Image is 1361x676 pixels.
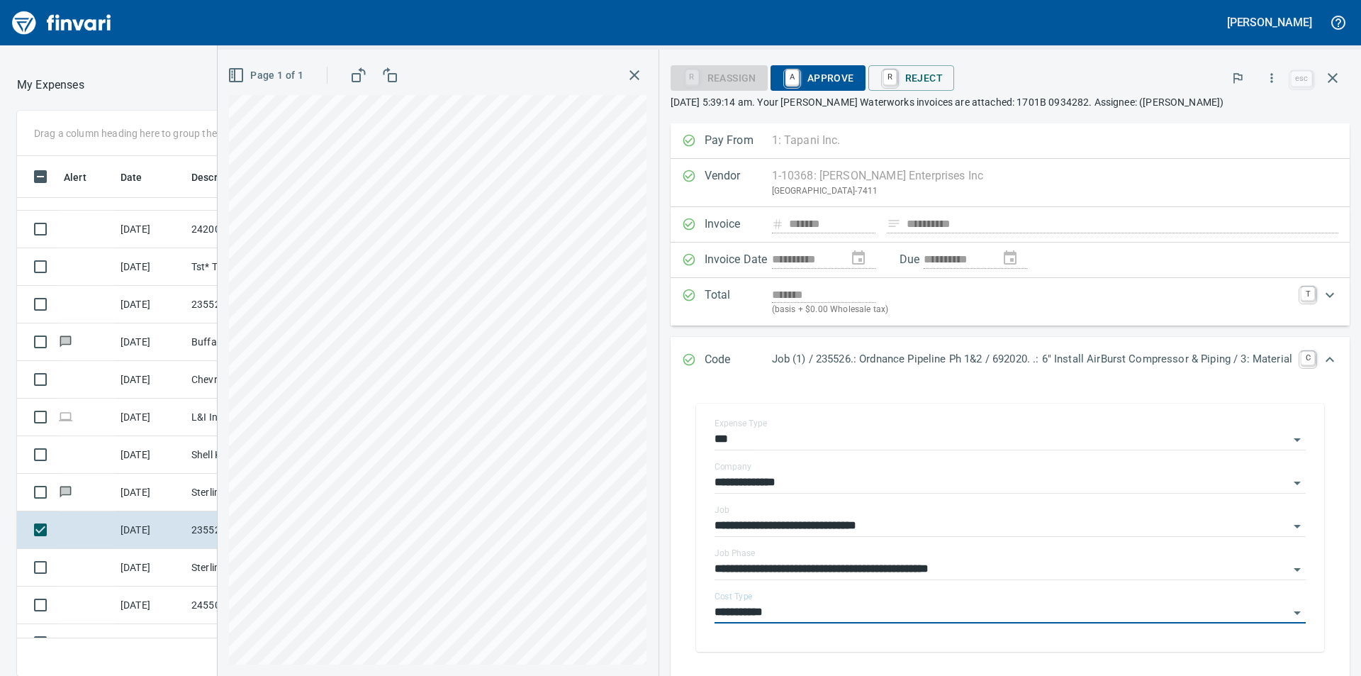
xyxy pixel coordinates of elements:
[9,6,115,40] img: Finvari
[225,62,309,89] button: Page 1 of 1
[715,506,729,514] label: Job
[186,511,313,549] td: 235526.113
[715,462,751,471] label: Company
[230,67,303,84] span: Page 1 of 1
[883,70,897,85] a: R
[115,211,186,248] td: [DATE]
[186,587,313,624] td: 245508
[115,474,186,511] td: [DATE]
[115,511,186,549] td: [DATE]
[121,169,161,186] span: Date
[58,337,73,346] span: Has messages
[880,66,943,90] span: Reject
[671,337,1350,384] div: Expand
[1301,287,1315,301] a: T
[58,487,73,497] span: Has messages
[17,77,84,94] nav: breadcrumb
[1287,430,1307,450] button: Open
[186,624,313,662] td: 2450-104002
[115,323,186,361] td: [DATE]
[1287,473,1307,493] button: Open
[115,624,186,662] td: [DATE]
[115,399,186,436] td: [DATE]
[771,65,866,91] button: AApprove
[115,248,186,286] td: [DATE]
[191,169,263,186] span: Description
[186,248,313,286] td: Tst* The Grove By [PERSON_NAME] ID
[1287,603,1307,623] button: Open
[115,286,186,323] td: [DATE]
[186,211,313,248] td: 242001.1005
[1287,61,1350,95] span: Close invoice
[782,66,854,90] span: Approve
[705,287,772,317] p: Total
[671,71,768,83] div: Reassign
[186,549,313,587] td: Sterlings Restaurant - [GEOGRAPHIC_DATA] [GEOGRAPHIC_DATA]
[868,65,954,91] button: RReject
[671,95,1350,109] p: [DATE] 5:39:14 am. Your [PERSON_NAME] Waterworks invoices are attached: 1701B 0934282. Assignee: ...
[715,549,755,558] label: Job Phase
[191,169,245,186] span: Description
[186,399,313,436] td: L&I Intents & Affidavi Tumwater [GEOGRAPHIC_DATA]
[186,286,313,323] td: 235526
[58,412,73,421] span: Online transaction
[671,278,1350,326] div: Expand
[115,587,186,624] td: [DATE]
[785,70,799,85] a: A
[1256,62,1287,94] button: More
[121,169,142,186] span: Date
[115,436,186,474] td: [DATE]
[186,474,313,511] td: Sterlings Restaurant - [GEOGRAPHIC_DATA] [GEOGRAPHIC_DATA]
[1291,71,1312,87] a: esc
[186,436,313,474] td: Shell Kennewick WA
[705,351,772,370] p: Code
[186,323,313,361] td: Buffalo Wild Wngs 0604 [GEOGRAPHIC_DATA] ID
[1223,11,1316,33] button: [PERSON_NAME]
[186,361,313,399] td: Chevron 0206535 [GEOGRAPHIC_DATA]
[715,419,767,428] label: Expense Type
[1222,62,1253,94] button: Flag
[115,361,186,399] td: [DATE]
[1301,351,1315,365] a: C
[715,592,753,601] label: Cost Type
[1287,560,1307,580] button: Open
[17,77,84,94] p: My Expenses
[64,169,86,186] span: Alert
[772,303,1292,317] p: (basis + $0.00 Wholesale tax)
[64,169,105,186] span: Alert
[772,351,1292,367] p: Job (1) / 235526.: Ordnance Pipeline Ph 1&2 / 692020. .: 6" Install AirBurst Compressor & Piping ...
[1287,516,1307,536] button: Open
[1227,15,1312,30] h5: [PERSON_NAME]
[34,126,242,140] p: Drag a column heading here to group the table
[115,549,186,587] td: [DATE]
